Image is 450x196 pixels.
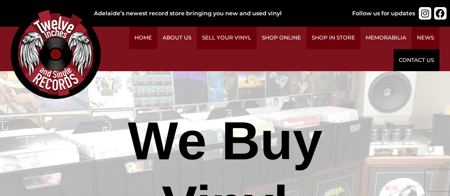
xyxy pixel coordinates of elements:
a: Sell Your Vinyl [197,27,256,49]
a: Memorabilia [360,27,412,49]
a: About Us [157,27,197,49]
a: News [412,27,439,49]
a: Contact Us [393,49,439,71]
a: Shop in Store [306,27,360,49]
a: Shop Online [256,27,306,49]
a: Home [129,27,157,49]
div: Follow us for updates [352,9,415,18]
div: Adelaide’s newest record store bringing you new and used vinyl [94,9,344,18]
